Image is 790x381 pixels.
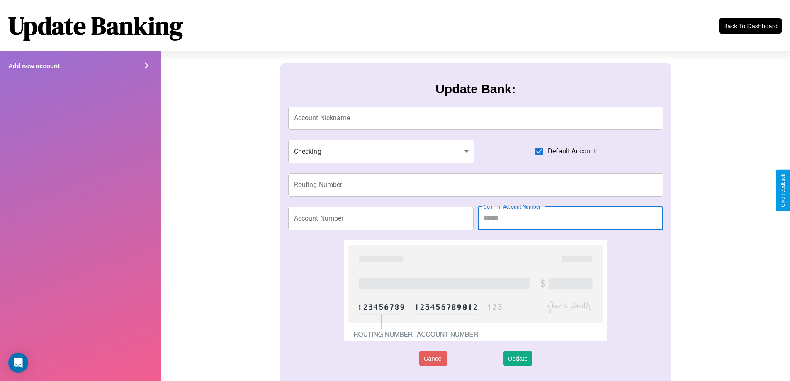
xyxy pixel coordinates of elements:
[288,140,475,163] div: Checking
[344,240,607,341] img: check
[719,18,782,34] button: Back To Dashboard
[8,62,60,69] h4: Add new account
[8,353,28,373] div: Open Intercom Messenger
[484,203,540,210] label: Confirm Account Number
[780,174,786,207] div: Give Feedback
[419,351,447,366] button: Cancel
[503,351,532,366] button: Update
[435,82,515,96] h3: Update Bank:
[8,9,183,43] h1: Update Banking
[548,146,596,156] span: Default Account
